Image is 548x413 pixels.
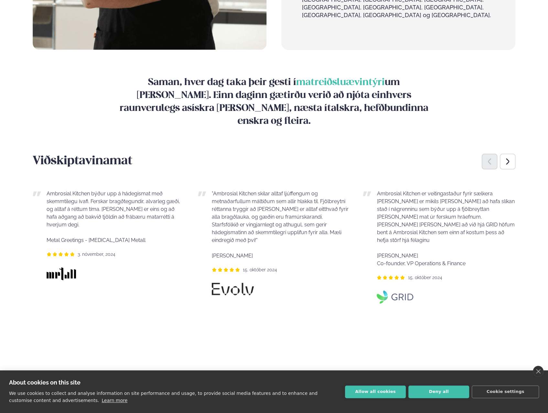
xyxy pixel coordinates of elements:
span: Viðskiptavinamat [33,156,132,167]
a: close [533,366,543,377]
button: Deny all [408,386,469,398]
strong: About cookies on this site [9,379,81,386]
span: 15. október 2024 [408,275,442,280]
span: [PERSON_NAME] [212,253,253,259]
div: Next slide [500,154,515,169]
img: image alt [47,267,76,280]
span: 15. október 2024 [243,267,277,272]
span: Ambrosial Kitchen býður upp á hádegismat með skemmtilegu ívafi. Ferskar bragðtegundir, alvarleg g... [47,190,180,228]
img: image alt [212,283,254,295]
button: Cookie settings [472,386,539,398]
span: 3. nóvember, 2024 [78,252,115,257]
span: "Ambrosial Kitchen skilar alltaf ljúffengum og metnaðarfullum máltíðum sem allir hlakka til. Fjöl... [212,190,349,243]
img: image alt [377,291,413,304]
p: Ambrosial Kitchen er veitingastaður fyrir sælkera [PERSON_NAME] er mikils [PERSON_NAME] að hafa s... [377,190,515,267]
a: Learn more [102,398,127,403]
span: Metal Greetings - [MEDICAL_DATA] Metall [47,237,145,243]
p: We use cookies to collect and analyse information on site performance and usage, to provide socia... [9,391,317,403]
span: matreiðsluævintýri [296,78,384,87]
div: Previous slide [482,154,497,169]
button: Allow all cookies [345,386,406,398]
h4: Saman, hver dag taka þeir gesti í um [PERSON_NAME]. Einn daginn gætirðu verið að njóta einhvers r... [112,76,436,128]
